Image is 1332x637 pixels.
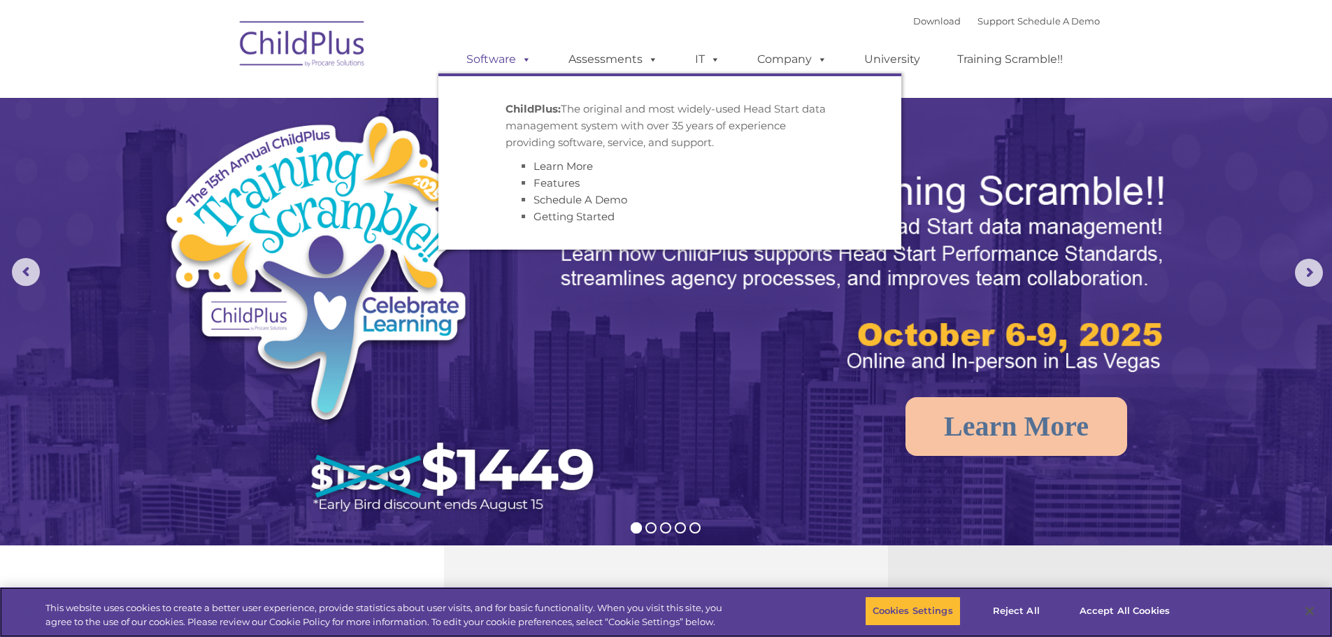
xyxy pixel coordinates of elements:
[194,150,254,160] span: Phone number
[452,45,545,73] a: Software
[743,45,841,73] a: Company
[533,193,627,206] a: Schedule A Demo
[850,45,934,73] a: University
[973,596,1060,626] button: Reject All
[905,397,1127,456] a: Learn More
[977,15,1015,27] a: Support
[533,210,615,223] a: Getting Started
[533,176,580,189] a: Features
[943,45,1077,73] a: Training Scramble!!
[194,92,237,103] span: Last name
[506,102,561,115] strong: ChildPlus:
[1017,15,1100,27] a: Schedule A Demo
[681,45,734,73] a: IT
[233,11,373,81] img: ChildPlus by Procare Solutions
[45,601,733,629] div: This website uses cookies to create a better user experience, provide statistics about user visit...
[913,15,1100,27] font: |
[554,45,672,73] a: Assessments
[913,15,961,27] a: Download
[865,596,961,626] button: Cookies Settings
[1072,596,1177,626] button: Accept All Cookies
[506,101,834,151] p: The original and most widely-used Head Start data management system with over 35 years of experie...
[533,159,593,173] a: Learn More
[1294,596,1325,627] button: Close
